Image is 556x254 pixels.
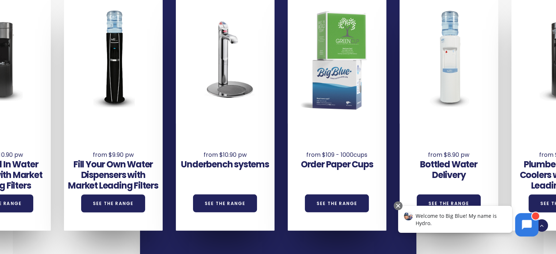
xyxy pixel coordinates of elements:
[81,194,145,212] a: See the Range
[305,194,369,212] a: See the Range
[420,158,477,181] a: Bottled Water Delivery
[181,158,269,170] a: Underbench systems
[193,194,257,212] a: See the Range
[68,158,158,192] a: Fill Your Own Water Dispensers with Market Leading Filters
[301,158,373,170] a: Order Paper Cups
[390,200,546,244] iframe: Chatbot
[417,194,481,212] a: See the Range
